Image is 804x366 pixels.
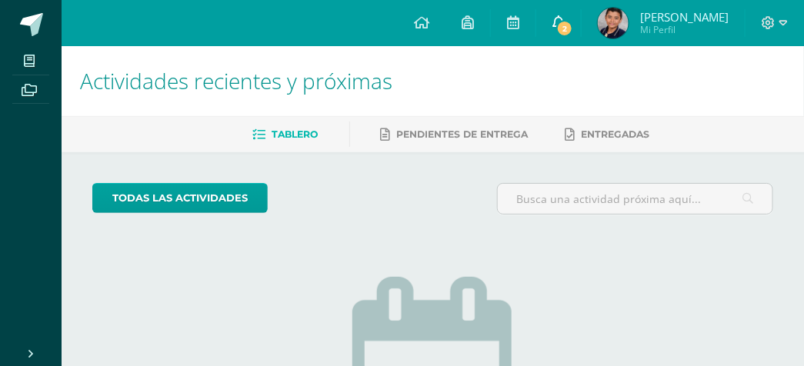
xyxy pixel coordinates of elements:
span: Pendientes de entrega [397,128,529,140]
a: Pendientes de entrega [381,122,529,147]
span: Entregadas [582,128,650,140]
span: Tablero [272,128,319,140]
span: [PERSON_NAME] [640,9,729,25]
span: Mi Perfil [640,23,729,36]
span: 2 [556,20,573,37]
input: Busca una actividad próxima aquí... [498,184,772,214]
a: Entregadas [565,122,650,147]
a: Tablero [253,122,319,147]
span: Actividades recientes y próximas [80,66,392,95]
img: 2bd774148f4dce35abee4520dbac67d0.png [598,8,629,38]
a: todas las Actividades [92,183,268,213]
